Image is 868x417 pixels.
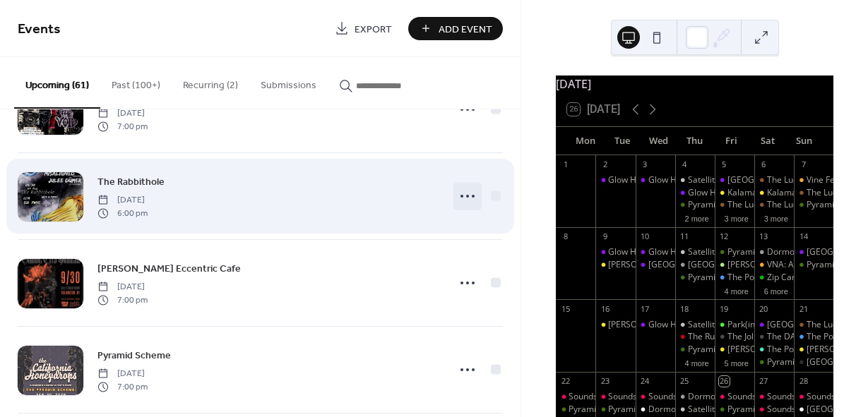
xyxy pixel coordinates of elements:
div: [PERSON_NAME] Eccentric Cafe [608,319,733,331]
div: Park(ing) Day [715,319,754,331]
div: Satellite Records Open Mic [675,404,715,416]
div: The Polish Hall @ Factory Coffee [727,272,855,284]
div: 10 [640,231,650,242]
div: Pyramid Scheme [688,344,754,356]
button: Past (100+) [100,57,172,107]
div: 28 [798,376,809,387]
button: 4 more [679,356,714,368]
div: Dormouse Theater: Open Mic [636,404,675,416]
div: Mon [567,127,604,155]
div: Pyramid Scheme [727,404,794,416]
span: Events [18,16,61,43]
div: Kalamashoegazer Day 1 @ Bell's Eccentric Cafe [715,187,754,199]
div: The Lucky Wolf [767,199,826,211]
a: Export [324,17,403,40]
div: Pyramid Scheme [569,404,635,416]
div: 16 [600,303,610,314]
span: [DATE] [97,107,148,120]
button: 3 more [759,212,794,224]
button: Upcoming (61) [14,57,100,109]
div: 9 [600,231,610,242]
a: Pyramid Scheme [97,347,171,363]
div: Dormouse: Rad Riso Open Print [688,391,811,403]
div: 3 [640,159,650,170]
div: Pyramid Scheme [754,356,794,368]
div: [GEOGRAPHIC_DATA] [767,319,852,331]
div: 18 [679,303,690,314]
div: Dormouse Theater: Open Mic [648,404,765,416]
div: 22 [560,376,571,387]
div: [GEOGRAPHIC_DATA] [727,174,813,186]
div: [DATE] [556,75,833,92]
button: 2 more [679,212,714,224]
div: Pyramid Scheme [556,404,595,416]
div: Satellite Records Open Mic [688,404,793,416]
div: Satellite Records Open Mic [688,246,793,258]
div: Glow Hall: Workshop (Music Production) [648,319,805,331]
div: Sounds of the Zoo ([GEOGRAPHIC_DATA]) [648,391,812,403]
div: Satellite Records Open Mic [688,174,793,186]
div: 19 [719,303,730,314]
div: 17 [640,303,650,314]
button: 4 more [719,284,754,296]
div: Sounds of the Zoo (Old Dog Tavern) [636,391,675,403]
div: Pyramid Scheme [675,199,715,211]
div: Bell's Eccentric Cafe [715,344,754,356]
div: Pyramid Scheme [715,404,754,416]
span: [DATE] [97,281,148,294]
div: Bell's Eccentric Cafe [595,319,635,331]
div: Glow Hall: Workshop (Music Production) [648,246,805,258]
button: 3 more [719,212,754,224]
div: Sounds of the Zoo (Bronson Park) [794,391,833,403]
div: Satellite Records Open Mic [675,319,715,331]
div: Glow Hall: Sing Sing & Gather [675,187,715,199]
div: [PERSON_NAME] Eccentric Cafe [727,344,852,356]
div: 21 [798,303,809,314]
div: Pyramid Scheme [727,246,794,258]
div: Glow Hall: Movie Night [608,174,697,186]
div: Glow Hall: Movie Night [608,246,697,258]
div: 26 [719,376,730,387]
div: Dormouse: Rad Riso Open Print [675,391,715,403]
div: Kalamashoegazer Day 2 @ Bell's Eccentric Cafe [754,187,794,199]
div: Park(ing) Day [727,319,780,331]
span: Add Event [439,22,492,37]
div: Pyramid Scheme [675,344,715,356]
div: Dormouse Theater [794,404,833,416]
div: Pyramid Scheme [688,272,754,284]
div: Vine Fest [794,174,833,186]
div: 14 [798,231,809,242]
div: Pyramid Scheme [688,199,754,211]
div: The Lucky Wolf: Sunday Sessions [794,319,833,331]
div: The Lucky Wolf [767,174,826,186]
div: 25 [679,376,690,387]
a: [PERSON_NAME] Eccentric Cafe [97,260,241,277]
div: Vine Fest [807,174,842,186]
div: [PERSON_NAME] Eccentric Cafe [608,259,733,271]
div: The Lucky Wolf [715,199,754,211]
div: Sounds of the Zoo (Bronson Park) [715,391,754,403]
div: 20 [759,303,769,314]
span: Export [355,22,392,37]
div: Glow Hall: Workshop (Music Production) [636,174,675,186]
div: The DAAC [767,331,807,343]
div: Pyramid Scheme [794,199,833,211]
a: The Rabbithole [97,174,165,190]
div: Glow Hall: Sing Sing & Gather [688,187,804,199]
div: The Polish Hall @ Factory Coffee [794,331,833,343]
span: [PERSON_NAME] Eccentric Cafe [97,262,241,277]
div: Pyramid Scheme [608,404,674,416]
button: Add Event [408,17,503,40]
span: The Rabbithole [97,175,165,190]
div: VNA: A Recipe for Abundance [754,259,794,271]
div: The DAAC [754,331,794,343]
div: The Potato Sack [767,344,830,356]
div: 7 [798,159,809,170]
div: Glow Hall: Workshop (Music Production) [648,174,805,186]
div: The Lucky Wolf [754,174,794,186]
button: Recurring (2) [172,57,249,107]
div: Bell's Eccentric Cafe [595,259,635,271]
div: The Lucky Wolf [807,187,865,199]
span: 7:00 pm [97,120,148,133]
